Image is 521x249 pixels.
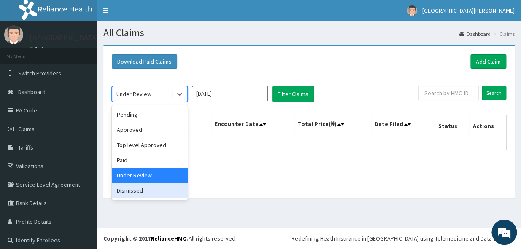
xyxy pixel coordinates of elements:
a: RelianceHMO [151,235,187,242]
a: Add Claim [470,54,506,69]
span: Dashboard [18,88,46,96]
div: Under Review [112,168,188,183]
strong: Copyright © 2017 . [103,235,189,242]
div: Chat with us now [44,47,142,58]
div: Minimize live chat window [138,4,159,24]
li: Claims [491,30,515,37]
span: We're online! [49,72,116,157]
div: Dismissed [112,183,188,198]
div: Paid [112,153,188,168]
input: Select Month and Year [192,86,268,101]
div: Under Review [116,90,151,98]
img: User Image [407,5,417,16]
th: Date Filed [371,115,435,134]
img: d_794563401_company_1708531726252_794563401 [16,42,34,63]
span: [GEOGRAPHIC_DATA][PERSON_NAME] [422,7,515,14]
th: Status [435,115,469,134]
button: Filter Claims [272,86,314,102]
div: Pending [112,107,188,122]
h1: All Claims [103,27,515,38]
img: User Image [4,25,23,44]
div: Redefining Heath Insurance in [GEOGRAPHIC_DATA] using Telemedicine and Data Science! [292,234,515,243]
th: Encounter Date [211,115,294,134]
span: Switch Providers [18,70,61,77]
th: Actions [469,115,506,134]
input: Search by HMO ID [418,86,479,100]
a: Dashboard [459,30,491,37]
div: Top level Approved [112,137,188,153]
div: Approved [112,122,188,137]
input: Search [482,86,506,100]
button: Download Paid Claims [112,54,177,69]
span: Claims [18,125,35,133]
footer: All rights reserved. [97,228,521,249]
p: [GEOGRAPHIC_DATA][PERSON_NAME] [30,34,154,42]
textarea: Type your message and hit 'Enter' [4,162,161,192]
th: Total Price(₦) [294,115,371,134]
a: Online [30,46,50,52]
span: Tariffs [18,144,33,151]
